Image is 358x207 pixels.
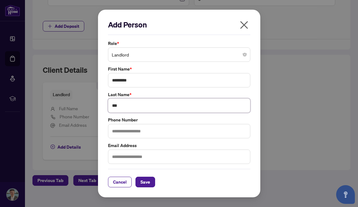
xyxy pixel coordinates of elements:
label: First Name [108,66,250,72]
span: close-circle [243,53,247,57]
label: Phone Number [108,116,250,123]
label: Role [108,40,250,47]
span: Save [140,177,150,187]
h2: Add Person [108,20,250,30]
span: Landlord [112,49,247,61]
button: Cancel [108,177,132,187]
button: Open asap [336,185,355,204]
span: Cancel [113,177,127,187]
label: Email Address [108,142,250,149]
label: Last Name [108,91,250,98]
button: Save [135,177,155,187]
span: close [239,20,249,30]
